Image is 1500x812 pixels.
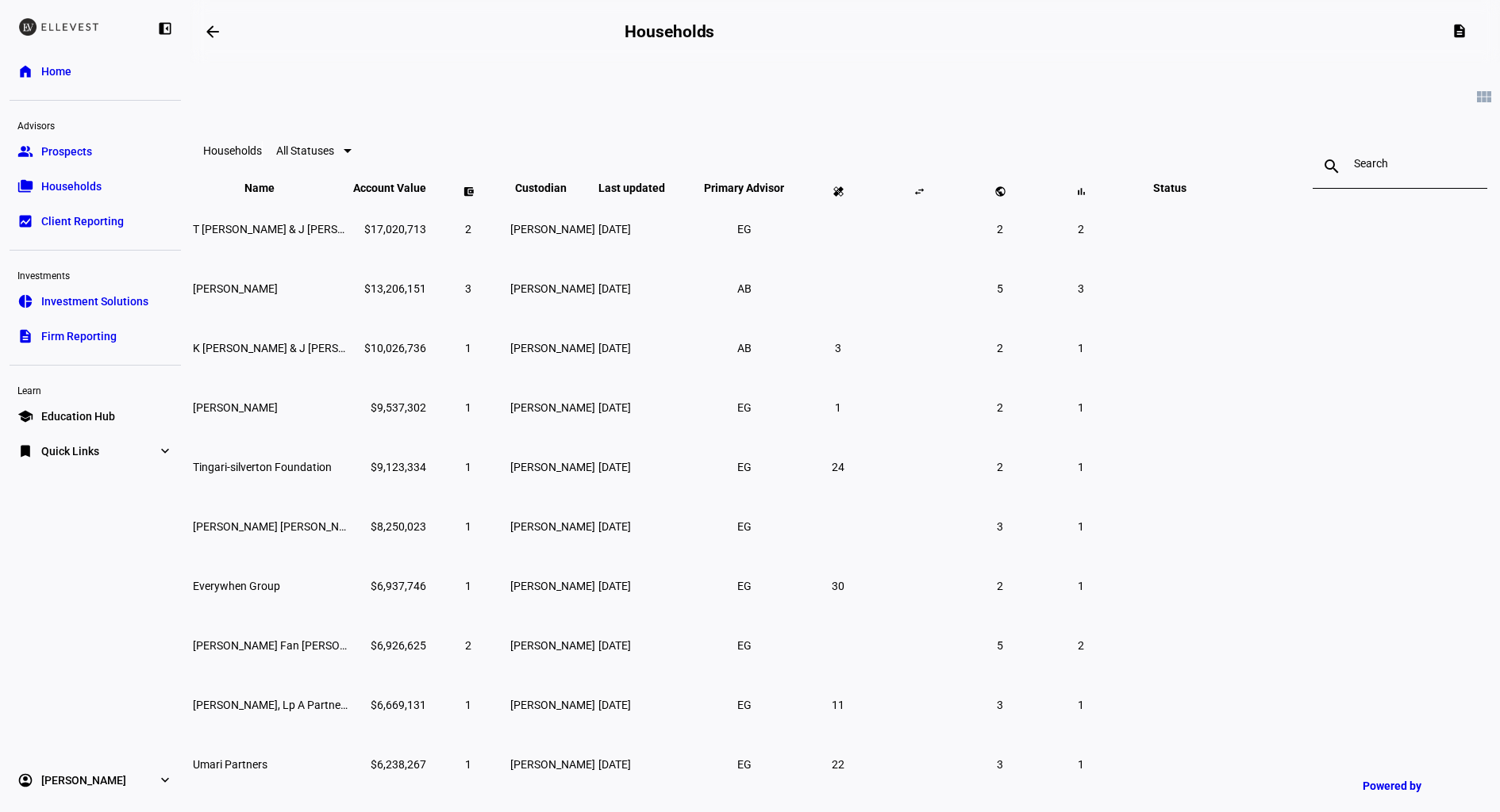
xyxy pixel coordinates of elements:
span: [DATE] [598,282,631,295]
span: Home [41,63,71,79]
span: 1 [1078,758,1084,771]
span: 3 [997,699,1003,711]
span: 1 [1078,461,1084,473]
eth-mat-symbol: home [17,63,33,79]
a: Powered by [1355,771,1476,800]
mat-icon: view_module [1475,87,1494,106]
span: 3 [835,342,841,354]
span: Tingari-silverton Foundation [193,461,332,473]
mat-icon: description [1452,23,1467,39]
span: Name [244,182,298,194]
span: 1 [1078,401,1084,414]
span: [DATE] [598,580,631,592]
span: 1 [1078,520,1084,533]
li: EG [730,750,759,779]
a: descriptionFirm Reporting [10,320,181,352]
eth-mat-symbol: expand_more [157,772,173,788]
span: Umari Partners [193,758,267,771]
span: [PERSON_NAME] [510,758,595,771]
span: 24 [832,461,844,473]
a: bid_landscapeClient Reporting [10,205,181,237]
span: [PERSON_NAME] [510,520,595,533]
span: 3 [997,758,1003,771]
span: [PERSON_NAME] [510,639,595,652]
span: Everywhen Group [193,580,280,592]
span: [PERSON_NAME] [510,342,595,354]
span: Status [1141,182,1198,194]
span: 2 [997,223,1003,236]
td: $8,250,023 [352,497,427,555]
span: Larissa Karen Roesch [193,520,365,533]
eth-mat-symbol: bid_landscape [17,213,33,229]
span: Prospects [41,144,92,159]
span: Primary Advisor [692,182,796,194]
span: 2 [1078,223,1084,236]
span: 2 [997,401,1003,414]
li: AB [730,274,759,303]
eth-data-table-title: Households [203,144,262,157]
span: 1 [465,580,471,592]
span: Households [41,178,102,194]
span: T Yellin & J Copaken [193,223,392,236]
span: [DATE] [598,223,631,236]
span: 1 [465,401,471,414]
mat-icon: arrow_backwards [203,22,222,41]
span: 2 [997,461,1003,473]
span: 1 [1078,342,1084,354]
span: [DATE] [598,401,631,414]
li: EG [730,572,759,600]
td: $13,206,151 [352,259,427,317]
td: $6,669,131 [352,676,427,733]
span: 5 [997,282,1003,295]
span: 22 [832,758,844,771]
li: AB [730,334,759,362]
li: EG [730,453,759,481]
a: folder_copyHouseholds [10,170,181,202]
span: 1 [1078,580,1084,592]
div: Learn [10,378,181,400]
span: Yvette Sze Fan Lui [193,639,387,652]
eth-mat-symbol: folder_copy [17,178,33,194]
span: Investment Solutions [41,293,148,309]
span: 5 [997,639,1003,652]
eth-mat-symbol: description [17,328,33,344]
li: EG [730,691,759,719]
td: $10,026,736 [352,319,427,377]
span: Client Reporting [41,213,124,229]
span: [DATE] [598,461,631,473]
input: Search [1354,157,1446,170]
span: [PERSON_NAME] [510,699,595,711]
span: [DATE] [598,639,631,652]
span: 1 [835,401,841,414]
span: Education Hub [41,408,115,424]
eth-mat-symbol: left_panel_close [157,21,173,36]
span: 2 [1078,639,1084,652]
span: [PERSON_NAME] [510,580,595,592]
span: [DATE] [598,758,631,771]
eth-mat-symbol: pie_chart [17,293,33,309]
span: 1 [465,342,471,354]
a: pie_chartInvestment Solutions [10,285,181,317]
eth-mat-symbol: group [17,144,33,159]
h2: Households [625,22,714,41]
span: [DATE] [598,342,631,354]
span: Last updated [598,182,689,194]
span: 3 [1078,282,1084,295]
span: Elizabeth Yntema [193,401,278,414]
td: $6,926,625 [352,616,427,674]
span: 2 [997,342,1003,354]
span: [DATE] [598,699,631,711]
span: [PERSON_NAME] [510,223,595,236]
li: EG [730,215,759,243]
td: $9,537,302 [352,378,427,436]
span: [DATE] [598,520,631,533]
span: 3 [465,282,471,295]
span: 11 [832,699,844,711]
li: EG [730,512,759,541]
li: EG [730,631,759,660]
eth-mat-symbol: bookmark [17,443,33,459]
eth-mat-symbol: account_circle [17,772,33,788]
span: [PERSON_NAME] [510,282,595,295]
span: Umari Rrw, Lp A Partnership [193,699,365,711]
a: groupProspects [10,136,181,167]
